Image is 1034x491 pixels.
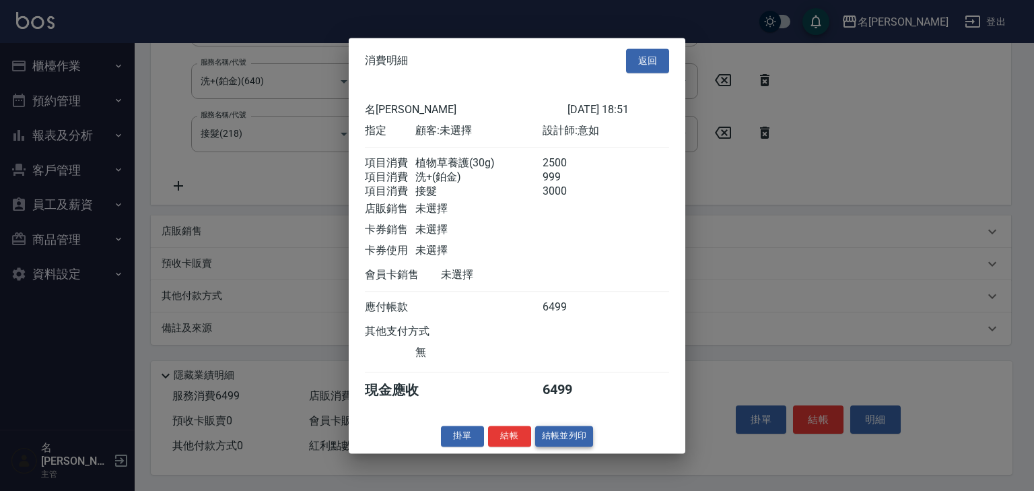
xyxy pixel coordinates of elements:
[415,185,542,199] div: 接髮
[365,185,415,199] div: 項目消費
[365,54,408,67] span: 消費明細
[365,381,441,399] div: 現金應收
[543,156,593,170] div: 2500
[543,170,593,185] div: 999
[415,202,542,216] div: 未選擇
[543,381,593,399] div: 6499
[626,48,669,73] button: 返回
[488,426,531,447] button: 結帳
[365,244,415,258] div: 卡券使用
[365,300,415,315] div: 應付帳款
[365,268,441,282] div: 會員卡銷售
[415,223,542,237] div: 未選擇
[365,103,567,117] div: 名[PERSON_NAME]
[365,156,415,170] div: 項目消費
[543,300,593,315] div: 6499
[535,426,594,447] button: 結帳並列印
[415,124,542,138] div: 顧客: 未選擇
[415,156,542,170] div: 植物草養護(30g)
[415,244,542,258] div: 未選擇
[543,124,669,138] div: 設計師: 意如
[441,426,484,447] button: 掛單
[415,346,542,360] div: 無
[415,170,542,185] div: 洗+(鉑金)
[365,202,415,216] div: 店販銷售
[543,185,593,199] div: 3000
[567,103,669,117] div: [DATE] 18:51
[365,124,415,138] div: 指定
[365,325,467,339] div: 其他支付方式
[365,223,415,237] div: 卡券銷售
[365,170,415,185] div: 項目消費
[441,268,567,282] div: 未選擇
